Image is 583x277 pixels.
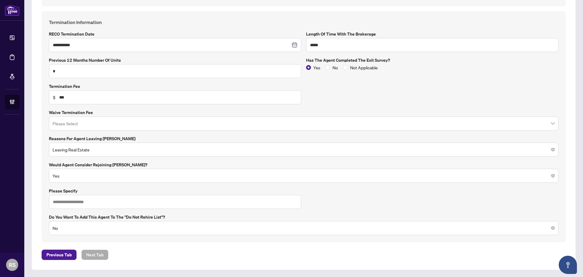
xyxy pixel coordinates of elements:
span: Not Applicable [348,64,380,71]
button: Next Tab [81,250,108,260]
label: Reasons for Agent Leaving [PERSON_NAME] [49,135,558,142]
label: Waive Termination Fee [49,109,558,116]
span: close-circle [551,226,555,230]
h4: Termination Information [49,19,558,26]
img: logo [5,5,19,16]
label: Previous 12 Months number of units [49,57,301,64]
span: RS [9,261,16,269]
span: Yes [53,170,555,182]
label: Has the Agent completed the exit survey? [306,57,558,64]
label: Do you want to add this agent to the "Do Not Rehire List"? [49,214,558,220]
label: Termination Fee [49,83,301,90]
span: Yes [311,64,323,71]
span: No [53,222,555,234]
button: Previous Tab [42,250,77,260]
span: Leaving Real Estate [53,144,555,155]
span: close-circle [551,148,555,151]
label: RECO Termination Date [49,31,301,37]
span: Previous Tab [46,250,72,260]
keeper-lock: Open Keeper Popup [288,198,295,206]
span: close-circle [551,174,555,178]
button: Open asap [559,256,577,274]
label: Please specify [49,188,301,194]
label: Length of time with the Brokerage [306,31,558,37]
span: $ [53,94,56,101]
span: No [330,64,340,71]
label: Would Agent Consider Rejoining [PERSON_NAME]? [49,161,558,168]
